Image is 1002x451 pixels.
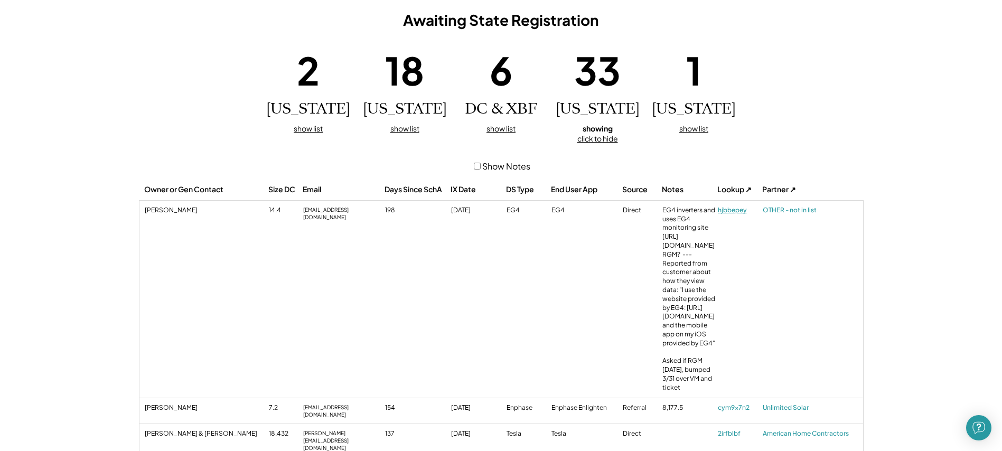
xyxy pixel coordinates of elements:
[268,184,300,195] div: Size DC
[269,429,301,438] div: 18.432
[718,403,760,412] a: cym9x7n2
[717,184,760,195] div: Lookup ↗
[145,403,266,412] div: [PERSON_NAME]
[623,206,660,215] div: Direct
[551,206,620,215] div: EG4
[622,184,659,195] div: Source
[303,403,382,418] div: [EMAIL_ADDRESS][DOMAIN_NAME]
[556,100,640,118] h2: [US_STATE]
[451,429,504,438] div: [DATE]
[294,124,323,133] u: show list
[451,184,503,195] div: IX Date
[144,184,266,195] div: Owner or Gen Contact
[269,206,301,215] div: 14.4
[763,206,858,215] a: OTHER - not in list
[583,124,613,133] strong: showing
[451,403,504,412] div: [DATE]
[269,403,301,412] div: 7.2
[718,429,760,438] a: 2irfblbf
[623,403,660,412] div: Referral
[303,184,382,195] div: Email
[490,45,512,95] h1: 6
[145,206,266,215] div: [PERSON_NAME]
[465,100,537,118] h2: DC & XBF
[652,100,736,118] h2: [US_STATE]
[551,429,620,438] div: Tesla
[385,429,448,438] div: 137
[763,403,858,412] a: Unlimited Solar
[966,415,991,440] div: Open Intercom Messenger
[385,184,448,195] div: Days Since SchA
[551,403,620,412] div: Enphase Enlighten
[482,161,530,172] label: Show Notes
[662,184,715,195] div: Notes
[363,100,447,118] h2: [US_STATE]
[385,45,425,95] h1: 18
[551,184,620,195] div: End User App
[145,429,266,438] div: [PERSON_NAME] & [PERSON_NAME]
[507,429,549,438] div: Tesla
[762,184,857,195] div: Partner ↗
[686,45,701,95] h1: 1
[763,429,858,438] a: American Home Contractors
[662,403,715,412] div: 8,177.5
[451,206,504,215] div: [DATE]
[507,403,549,412] div: Enphase
[264,11,739,30] h3: Awaiting State Registration
[574,45,621,95] h1: 33
[297,45,320,95] h1: 2
[266,100,350,118] h2: [US_STATE]
[623,429,660,438] div: Direct
[486,124,516,133] u: show list
[303,206,382,221] div: [EMAIL_ADDRESS][DOMAIN_NAME]
[507,206,549,215] div: EG4
[577,134,618,143] u: click to hide
[506,184,548,195] div: DS Type
[679,124,708,133] u: show list
[390,124,419,133] u: show list
[718,206,760,215] a: hjbbepey
[662,206,715,392] div: EG4 inverters and uses EG4 monitoring site [URL][DOMAIN_NAME] RGM? --- Reported from customer abo...
[385,206,448,215] div: 198
[385,403,448,412] div: 154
